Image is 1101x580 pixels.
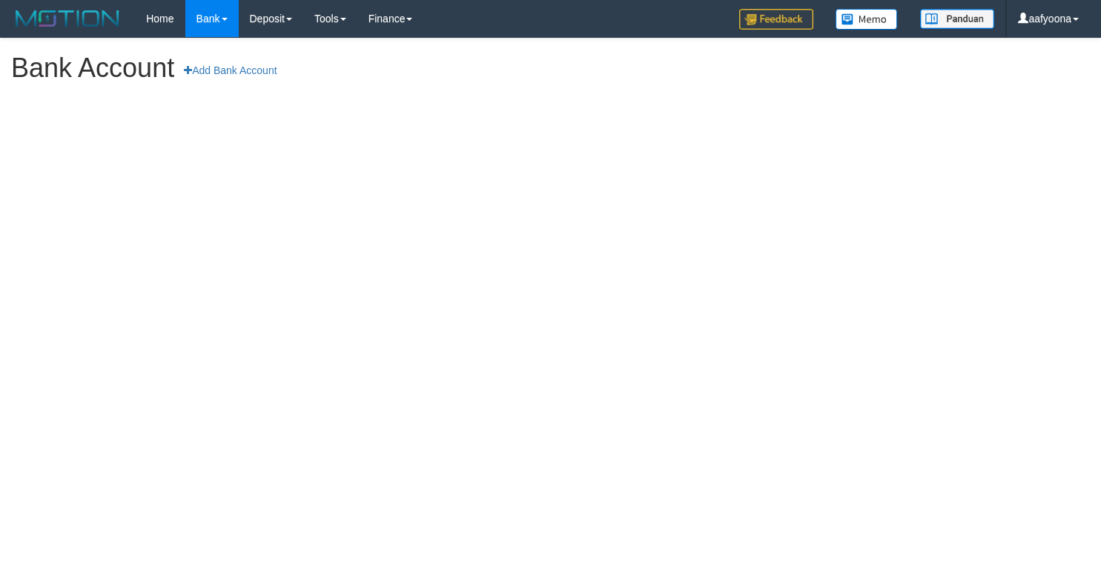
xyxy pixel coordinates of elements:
[11,53,1090,83] h1: Bank Account
[836,9,898,30] img: Button%20Memo.svg
[739,9,813,30] img: Feedback.jpg
[11,7,124,30] img: MOTION_logo.png
[920,9,994,29] img: panduan.png
[174,58,286,83] a: Add Bank Account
